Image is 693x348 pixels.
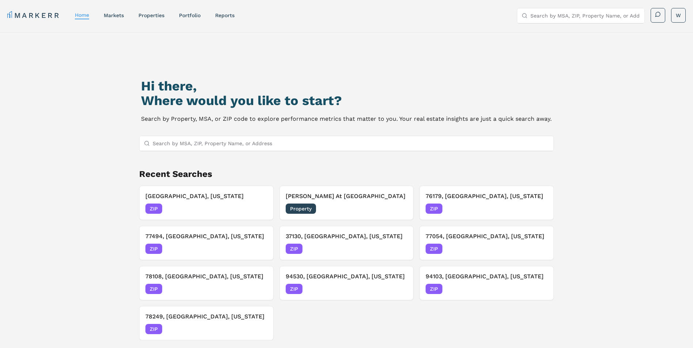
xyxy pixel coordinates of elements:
input: Search by MSA, ZIP, Property Name, or Address [153,136,549,151]
a: Portfolio [179,12,201,18]
span: [DATE] [391,245,407,252]
span: [DATE] [251,285,267,293]
button: Remove 78108, Cibolo, Texas78108, [GEOGRAPHIC_DATA], [US_STATE]ZIP[DATE] [139,266,274,300]
span: [DATE] [531,205,548,212]
span: ZIP [145,284,162,294]
h3: 76179, [GEOGRAPHIC_DATA], [US_STATE] [426,192,548,201]
span: ZIP [145,324,162,334]
input: Search by MSA, ZIP, Property Name, or Address [530,8,640,23]
span: ZIP [426,284,442,294]
h1: Hi there, [141,79,552,93]
span: Property [286,204,316,214]
button: Remove 77054, Houston, Texas77054, [GEOGRAPHIC_DATA], [US_STATE]ZIP[DATE] [419,226,554,260]
button: Remove 78249, San Antonio, Texas78249, [GEOGRAPHIC_DATA], [US_STATE]ZIP[DATE] [139,306,274,340]
a: reports [215,12,235,18]
span: [DATE] [391,205,407,212]
span: ZIP [145,204,162,214]
h3: 77494, [GEOGRAPHIC_DATA], [US_STATE] [145,232,267,241]
h3: 78249, [GEOGRAPHIC_DATA], [US_STATE] [145,312,267,321]
a: markets [104,12,124,18]
span: ZIP [286,244,302,254]
h3: [PERSON_NAME] At [GEOGRAPHIC_DATA] [286,192,408,201]
span: [DATE] [251,205,267,212]
span: [DATE] [391,285,407,293]
p: Search by Property, MSA, or ZIP code to explore performance metrics that matter to you. Your real... [141,114,552,124]
span: [DATE] [251,245,267,252]
button: Remove 94103, San Francisco, California94103, [GEOGRAPHIC_DATA], [US_STATE]ZIP[DATE] [419,266,554,300]
h3: 94530, [GEOGRAPHIC_DATA], [US_STATE] [286,272,408,281]
h3: [GEOGRAPHIC_DATA], [US_STATE] [145,192,267,201]
span: ZIP [426,204,442,214]
span: ZIP [286,284,302,294]
button: W [671,8,686,23]
h3: 94103, [GEOGRAPHIC_DATA], [US_STATE] [426,272,548,281]
h3: 37130, [GEOGRAPHIC_DATA], [US_STATE] [286,232,408,241]
button: Remove 77494, Katy, Texas77494, [GEOGRAPHIC_DATA], [US_STATE]ZIP[DATE] [139,226,274,260]
a: properties [138,12,164,18]
h2: Recent Searches [139,168,554,180]
h3: 77054, [GEOGRAPHIC_DATA], [US_STATE] [426,232,548,241]
a: MARKERR [7,10,60,20]
button: Remove 75052, Grand Prairie, Texas[GEOGRAPHIC_DATA], [US_STATE]ZIP[DATE] [139,186,274,220]
span: [DATE] [531,245,548,252]
h2: Where would you like to start? [141,93,552,108]
span: [DATE] [251,325,267,333]
span: ZIP [426,244,442,254]
h3: 78108, [GEOGRAPHIC_DATA], [US_STATE] [145,272,267,281]
span: W [676,12,681,19]
a: home [75,12,89,18]
button: Remove 76179, Saginaw, Texas76179, [GEOGRAPHIC_DATA], [US_STATE]ZIP[DATE] [419,186,554,220]
button: Remove 37130, Murfreesboro, Tennessee37130, [GEOGRAPHIC_DATA], [US_STATE]ZIP[DATE] [279,226,414,260]
button: Remove Emerson At Red Oak[PERSON_NAME] At [GEOGRAPHIC_DATA]Property[DATE] [279,186,414,220]
button: Remove 94530, El Cerrito, California94530, [GEOGRAPHIC_DATA], [US_STATE]ZIP[DATE] [279,266,414,300]
span: ZIP [145,244,162,254]
span: [DATE] [531,285,548,293]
